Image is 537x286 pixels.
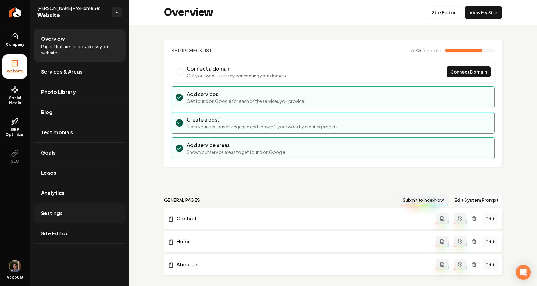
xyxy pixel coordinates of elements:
span: Analytics [41,189,65,197]
a: Site Editor [34,224,126,243]
a: Site Editor [427,6,461,19]
span: Leads [41,169,56,177]
h3: Create a post [187,116,337,123]
span: Services & Areas [41,68,83,76]
a: GBP Optimizer [2,113,27,142]
h3: Add service areas [187,141,287,149]
span: Pages that are shared across your website. [41,43,118,56]
button: Add admin page prompt [436,236,449,247]
a: Goals [34,143,126,163]
a: Home [168,238,436,245]
span: Complete [420,48,441,53]
span: 75 % [411,47,441,53]
p: Get your website live by connecting your domain. [187,72,287,79]
a: Connect Domain [447,66,491,77]
span: Company [3,42,27,47]
button: Open user button [9,260,21,272]
span: Photo Library [41,88,76,96]
button: Edit System Prompt [451,194,502,205]
h3: Connect a domain [187,65,287,72]
a: Company [2,28,27,52]
span: GBP Optimizer [2,127,27,137]
span: [PERSON_NAME] Pro Home Services [37,5,107,11]
img: Mitchell Stahl [9,260,21,272]
button: Submit to IndexNow [399,194,448,205]
a: Testimonials [34,122,126,142]
p: Keep your customers engaged and show off your work by creating a post. [187,123,337,130]
a: Edit [482,213,498,224]
button: Add admin page prompt [436,213,449,224]
a: Blog [34,102,126,122]
a: Edit [482,236,498,247]
span: Site Editor [41,230,68,237]
a: Settings [34,203,126,223]
span: SEO [8,159,22,164]
span: Setup [172,48,186,53]
span: Settings [41,210,63,217]
h2: Checklist [172,47,212,53]
span: Testimonials [41,129,73,136]
div: Open Intercom Messenger [516,265,531,280]
span: Overview [41,35,65,43]
a: View My Site [465,6,502,19]
span: Blog [41,108,53,116]
h2: general pages [164,197,200,203]
span: Connect Domain [450,69,487,75]
span: Website [4,69,26,74]
span: Website [37,11,107,20]
a: Edit [482,259,498,270]
span: Account [7,275,24,280]
a: About Us [168,261,436,268]
a: Analytics [34,183,126,203]
a: Services & Areas [34,62,126,82]
span: Goals [41,149,56,156]
p: Get found on Google for each of the services you provide. [187,98,305,104]
span: Social Media [2,95,27,105]
button: Add admin page prompt [436,259,449,270]
a: Social Media [2,81,27,110]
a: Photo Library [34,82,126,102]
img: Rebolt Logo [9,7,21,17]
h3: Add services [187,90,305,98]
h2: Overview [164,6,213,19]
button: SEO [2,145,27,169]
a: Contact [168,215,436,222]
p: Show your service areas to get found on Google. [187,149,287,155]
a: Leads [34,163,126,183]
